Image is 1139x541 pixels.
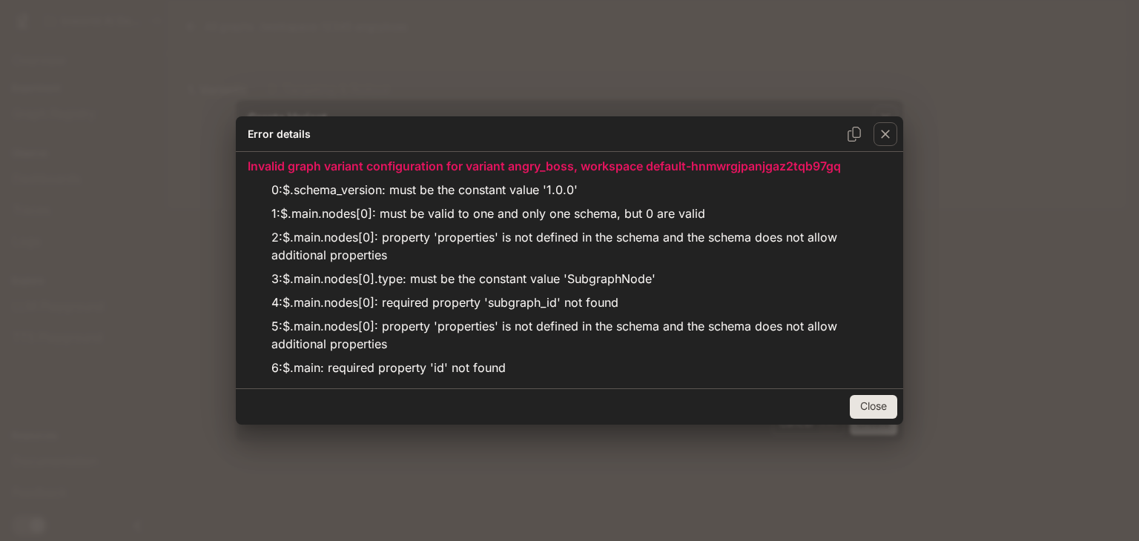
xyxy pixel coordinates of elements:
li: 5 : $.main.nodes[0]: property 'properties' is not defined in the schema and the schema does not a... [260,314,879,356]
li: 3 : $.main.nodes[0].type: must be the constant value 'SubgraphNode' [260,267,879,291]
li: 1 : $.main.nodes[0]: must be valid to one and only one schema, but 0 are valid [260,202,879,225]
li: 6 : $.main: required property 'id' not found [260,356,879,379]
li: 4 : $.main.nodes[0]: required property 'subgraph_id' not found [260,291,879,314]
button: Close [850,395,897,419]
h5: Invalid graph variant configuration for variant angry_boss, workspace default-hnmwrgjpanjgaz2tqb97gq [248,158,891,174]
li: 0 : $.schema_version: must be the constant value '1.0.0' [260,178,879,202]
h6: Error details [248,127,311,142]
li: 2 : $.main.nodes[0]: property 'properties' is not defined in the schema and the schema does not a... [260,225,879,267]
button: Copy error [841,121,868,147]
